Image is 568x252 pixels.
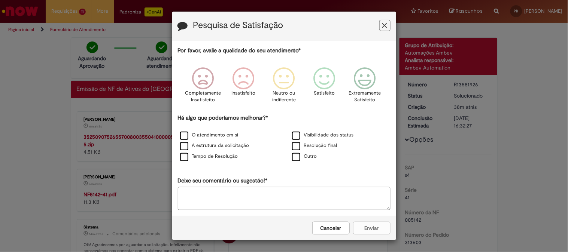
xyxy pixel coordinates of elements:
button: Cancelar [312,222,350,234]
label: Resolução final [292,142,337,149]
label: Visibilidade dos status [292,132,354,139]
label: Tempo de Resolução [180,153,238,160]
label: Deixe seu comentário ou sugestão!* [178,177,268,185]
p: Extremamente Satisfeito [349,90,381,104]
label: A estrutura da solicitação [180,142,249,149]
div: Extremamente Satisfeito [346,62,384,113]
div: Completamente Insatisfeito [184,62,222,113]
label: O atendimento em si [180,132,239,139]
p: Completamente Insatisfeito [185,90,221,104]
div: Insatisfeito [224,62,262,113]
label: Pesquisa de Satisfação [193,21,283,30]
p: Neutro ou indiferente [270,90,297,104]
label: Por favor, avalie a qualidade do seu atendimento* [178,47,301,55]
div: Neutro ou indiferente [265,62,303,113]
div: Há algo que poderíamos melhorar?* [178,114,391,162]
div: Satisfeito [306,62,344,113]
p: Insatisfeito [231,90,255,97]
p: Satisfeito [314,90,335,97]
label: Outro [292,153,317,160]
